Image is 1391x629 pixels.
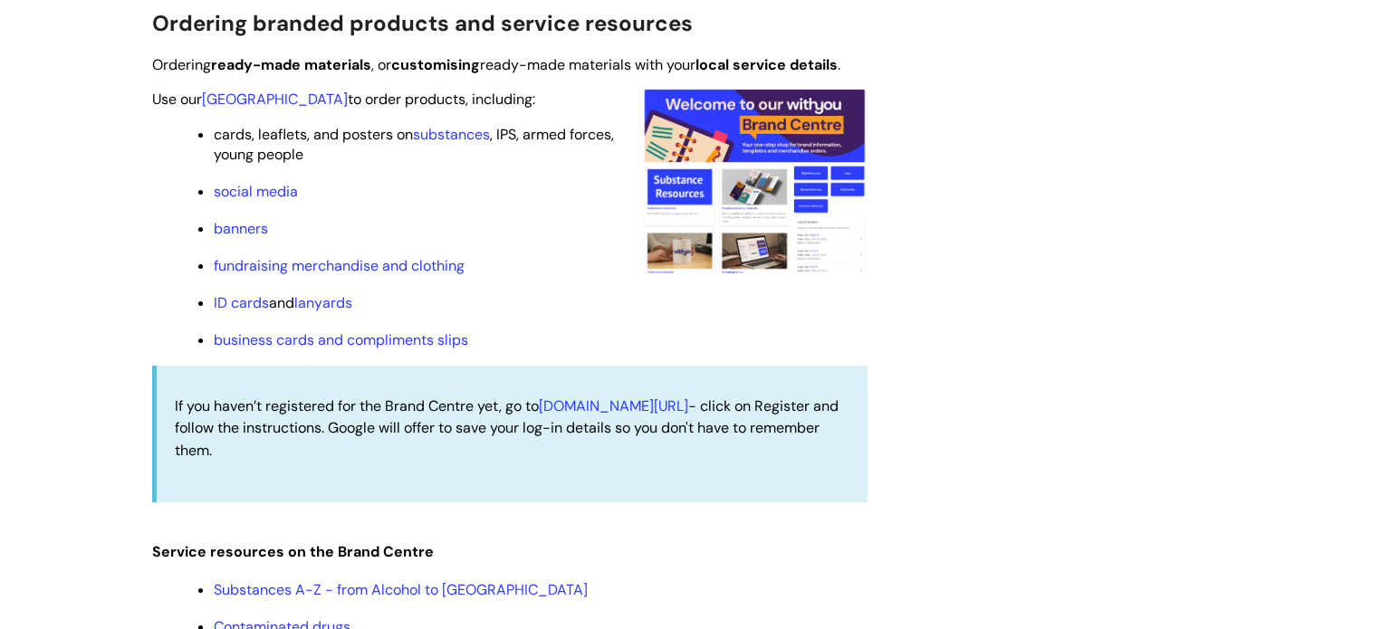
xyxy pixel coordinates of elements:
a: Substances A-Z - from Alcohol to [GEOGRAPHIC_DATA] [214,580,588,599]
a: banners [214,219,268,238]
span: cards, leaflets, and posters on , IPS, armed forces, young people [214,125,614,164]
span: and [214,293,352,312]
span: Service resources on the Brand Centre [152,542,434,561]
a: [GEOGRAPHIC_DATA] [202,90,348,109]
strong: customising [391,55,480,74]
a: [DOMAIN_NAME][URL] [539,396,688,415]
strong: local service details [695,55,838,74]
span: If you haven’t registered for the Brand Centre yet, go to - click on Register and follow the inst... [175,396,839,461]
a: business cards and compliments slips [214,330,468,349]
img: A screenshot of the homepage of the Brand Centre showing how easy it is to navigate [641,88,868,274]
a: lanyards [294,293,352,312]
span: Ordering , or ready-made materials with your . [152,55,840,74]
span: Ordering branded products and service resources [152,9,693,37]
a: ID cards [214,293,269,312]
span: Use our to order products, including: [152,90,535,109]
a: social media [214,182,298,201]
a: fundraising merchandise and clothing [214,256,465,275]
strong: ready-made materials [211,55,371,74]
a: substances [413,125,490,144]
